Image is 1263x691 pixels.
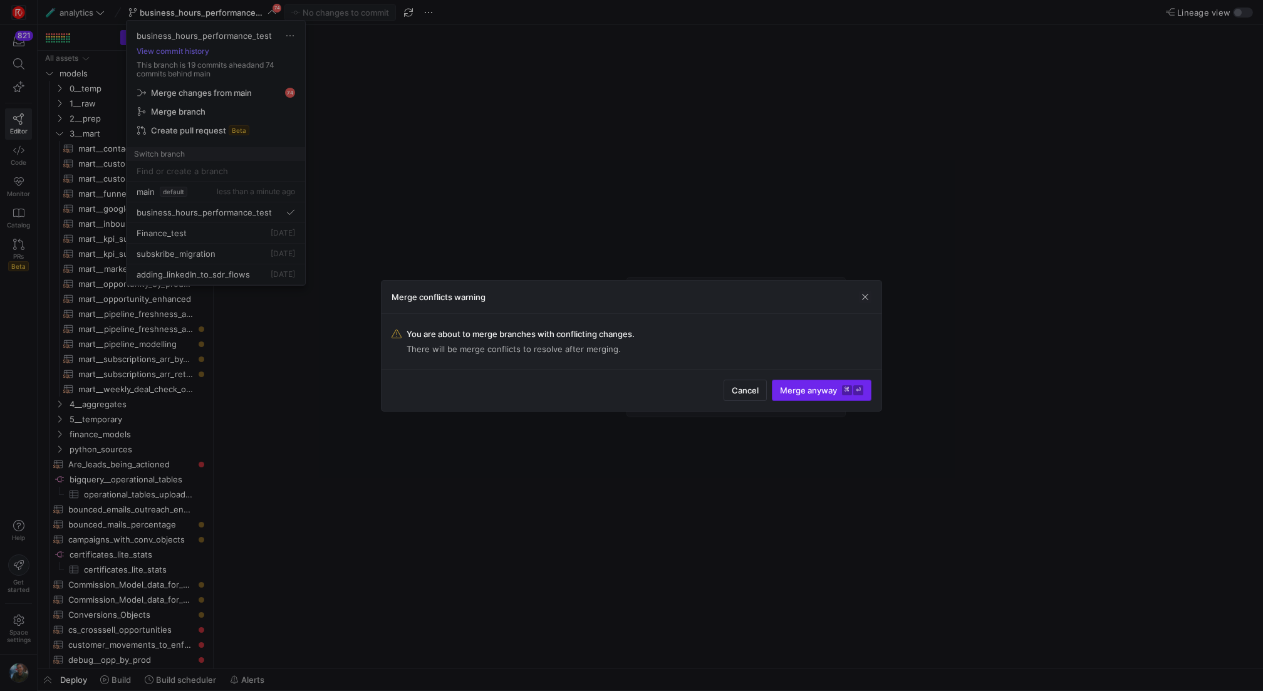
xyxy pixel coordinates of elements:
kbd: ⌘ [842,385,852,395]
kbd: ⏎ [853,385,863,395]
button: Cancel [724,380,767,401]
button: Merge anyway⌘⏎ [772,380,871,401]
span: Merge anyway [780,385,863,395]
span: Cancel [732,385,759,395]
span: There will be merge conflicts to resolve after merging. [407,344,635,354]
span: You are about to merge branches with conflicting changes. [407,329,635,339]
h3: Merge conflicts warning [392,292,486,302]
